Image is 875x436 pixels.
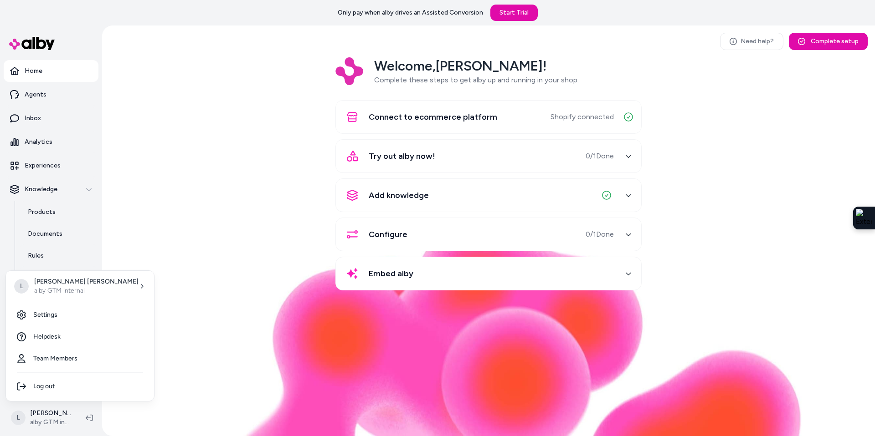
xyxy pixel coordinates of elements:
span: L [14,279,29,294]
p: alby GTM internal [34,286,139,295]
a: Team Members [10,348,150,370]
div: Log out [10,375,150,397]
p: [PERSON_NAME] [PERSON_NAME] [34,277,139,286]
span: Helpdesk [33,332,61,341]
a: Settings [10,304,150,326]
